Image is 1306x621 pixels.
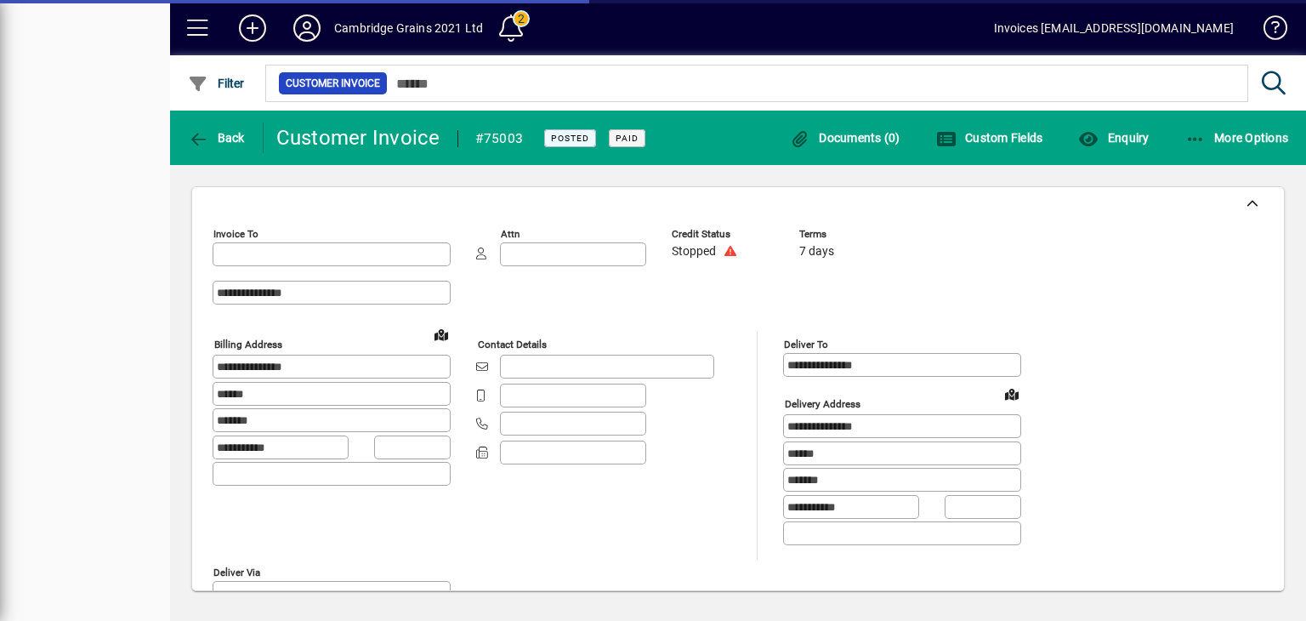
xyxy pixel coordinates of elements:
[1185,131,1289,145] span: More Options
[428,321,455,348] a: View on map
[932,122,1048,153] button: Custom Fields
[280,13,334,43] button: Profile
[551,133,589,144] span: Posted
[1181,122,1293,153] button: More Options
[799,245,834,259] span: 7 days
[1078,131,1149,145] span: Enquiry
[790,131,900,145] span: Documents (0)
[616,133,639,144] span: Paid
[334,14,483,42] div: Cambridge Grains 2021 Ltd
[286,75,380,92] span: Customer Invoice
[213,566,260,578] mat-label: Deliver via
[475,125,524,152] div: #75003
[213,228,258,240] mat-label: Invoice To
[786,122,905,153] button: Documents (0)
[672,245,716,259] span: Stopped
[276,124,440,151] div: Customer Invoice
[994,14,1234,42] div: Invoices [EMAIL_ADDRESS][DOMAIN_NAME]
[998,380,1025,407] a: View on map
[784,339,828,350] mat-label: Deliver To
[188,77,245,90] span: Filter
[501,228,520,240] mat-label: Attn
[188,131,245,145] span: Back
[1251,3,1285,59] a: Knowledge Base
[936,131,1043,145] span: Custom Fields
[1074,122,1153,153] button: Enquiry
[225,13,280,43] button: Add
[184,122,249,153] button: Back
[672,229,774,240] span: Credit status
[184,68,249,99] button: Filter
[170,122,264,153] app-page-header-button: Back
[799,229,901,240] span: Terms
